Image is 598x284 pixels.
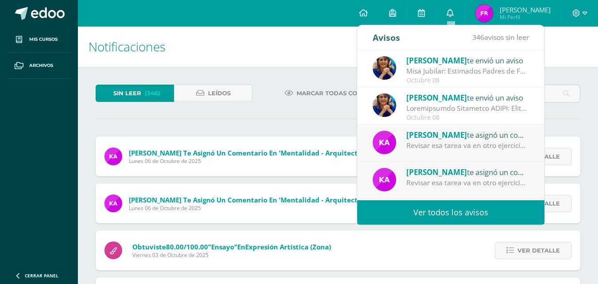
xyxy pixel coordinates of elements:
a: Leídos [174,85,252,102]
a: Mis cursos [7,27,71,53]
img: bee4affa6473aeaf057711ec23146b4f.png [104,148,122,165]
span: Obtuviste en [132,242,331,251]
span: Viernes 03 de Octubre de 2025 [132,251,331,259]
span: [PERSON_NAME] [406,93,467,103]
span: Leídos [208,85,231,101]
img: bee4affa6473aeaf057711ec23146b4f.png [373,168,396,191]
span: [PERSON_NAME] [500,5,551,14]
img: bee4affa6473aeaf057711ec23146b4f.png [373,131,396,154]
div: Revisar esa tarea va en otro ejercicio Enviar al tema que corresponde para la nota * Esto va en e... [406,140,529,151]
span: [PERSON_NAME] te asignó un comentario en 'Mentalidad - Arquitectura de Mi Destino' para 'Finanzas... [129,195,508,204]
img: 5d6f35d558c486632aab3bda9a330e6b.png [373,56,396,80]
span: Mis cursos [29,36,58,43]
span: 346 [472,32,484,42]
span: [PERSON_NAME] [406,167,467,177]
span: Lunes 06 de Octubre de 2025 [129,157,508,165]
img: bee4affa6473aeaf057711ec23146b4f.png [104,195,122,212]
span: Mi Perfil [500,13,551,21]
img: 5d6f35d558c486632aab3bda9a330e6b.png [373,93,396,117]
span: Archivos [29,62,53,69]
span: Expresión Artística (Zona) [245,242,331,251]
div: te envió un aviso [406,92,529,103]
span: Lunes 06 de Octubre de 2025 [129,204,508,212]
span: "Ensayo" [208,242,237,251]
span: Notificaciones [89,38,166,55]
div: Octubre 08 [406,77,529,84]
a: Marcar todas como leídas [274,85,402,102]
span: avisos sin leer [472,32,529,42]
span: [PERSON_NAME] [406,55,467,66]
div: Revisar esa tarea va en otro ejercicio Enviar al tema que corresponde para la nota * ESTO VA EN E... [406,178,529,188]
div: te asignó un comentario en 'Mentalidad - Arquitectura de Mi Destino' para 'Finanzas Personales' [406,166,529,178]
a: Ver todos los avisos [357,200,544,225]
span: 80.00/100.00 [166,242,208,251]
div: Misa Jubilar: Estimados Padres de Familia de Cuarto Primaria hasta Quinto Bachillerato: Bendicion... [406,66,529,76]
span: [PERSON_NAME] te asignó un comentario en 'Mentalidad - Arquitectura de Mi Destino' para 'Finanzas... [129,148,508,157]
span: Cerrar panel [25,272,58,279]
div: Indicaciones Excursión IRTRA: Guatemala, 07 de octubre de 2025 Estimados Padres de Familia: De an... [406,103,529,113]
span: Marcar todas como leídas [297,85,391,101]
span: [PERSON_NAME] [406,130,467,140]
span: Sin leer [113,85,141,101]
div: te asignó un comentario en 'Mentalidad - Arquitectura de Mi Destino' para 'Finanzas Personales' [406,129,529,140]
span: (346) [145,85,160,101]
div: te envió un aviso [406,54,529,66]
a: Archivos [7,53,71,79]
a: Sin leer(346) [96,85,174,102]
img: 3e075353d348aa0ffaabfcf58eb20247.png [475,4,493,22]
span: Ver detalle [517,242,560,259]
div: Avisos [373,25,400,50]
div: Octubre 08 [406,114,529,121]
